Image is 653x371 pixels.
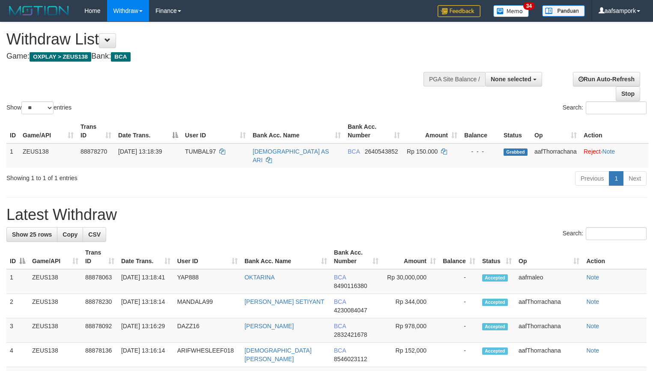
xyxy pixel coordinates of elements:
a: Reject [584,148,601,155]
span: BCA [334,298,346,305]
th: Bank Acc. Name: activate to sort column ascending [249,119,344,143]
input: Search: [586,101,647,114]
td: 4 [6,343,29,367]
td: ZEUS138 [29,294,82,318]
a: [DEMOGRAPHIC_DATA][PERSON_NAME] [245,347,312,362]
label: Show entries [6,101,72,114]
th: Amount: activate to sort column ascending [403,119,461,143]
span: Rp 150.000 [407,148,438,155]
td: ZEUS138 [19,143,77,168]
a: Note [586,323,599,329]
img: Feedback.jpg [438,5,480,17]
span: Accepted [482,274,508,282]
td: aafmaleo [515,269,583,294]
a: Run Auto-Refresh [573,72,640,86]
a: Next [623,171,647,186]
td: ARIFWHESLEEF018 [174,343,241,367]
span: Copy 2832421678 to clipboard [334,331,367,338]
td: 1 [6,143,19,168]
th: Bank Acc. Name: activate to sort column ascending [241,245,331,269]
span: Show 25 rows [12,231,52,238]
td: 88878230 [82,294,118,318]
img: MOTION_logo.png [6,4,72,17]
td: aafThorrachana [515,343,583,367]
h1: Latest Withdraw [6,206,647,223]
a: Note [586,347,599,354]
span: Accepted [482,347,508,355]
h4: Game: Bank: [6,52,427,61]
td: ZEUS138 [29,318,82,343]
td: - [439,343,479,367]
th: Date Trans.: activate to sort column descending [115,119,182,143]
div: PGA Site Balance / [423,72,485,86]
th: Action [580,119,649,143]
td: aafThorrachana [531,143,580,168]
td: MANDALA99 [174,294,241,318]
td: [DATE] 13:18:41 [118,269,174,294]
span: Grabbed [504,148,528,156]
th: Amount: activate to sort column ascending [382,245,439,269]
a: [DEMOGRAPHIC_DATA] AS ARI [253,148,329,163]
a: Note [602,148,615,155]
a: Copy [57,227,83,242]
td: 88878092 [82,318,118,343]
a: Stop [616,86,640,101]
span: Accepted [482,299,508,306]
span: CSV [88,231,101,238]
th: Trans ID: activate to sort column ascending [82,245,118,269]
th: Game/API: activate to sort column ascending [29,245,82,269]
span: Copy 4230084047 to clipboard [334,307,367,314]
td: YAP888 [174,269,241,294]
th: Game/API: activate to sort column ascending [19,119,77,143]
td: [DATE] 13:16:14 [118,343,174,367]
td: Rp 344,000 [382,294,439,318]
th: Bank Acc. Number: activate to sort column ascending [331,245,382,269]
td: aafThorrachana [515,294,583,318]
a: CSV [83,227,106,242]
span: Accepted [482,323,508,330]
th: Status [500,119,531,143]
th: Date Trans.: activate to sort column ascending [118,245,174,269]
span: Copy 8490116380 to clipboard [334,282,367,289]
th: Op: activate to sort column ascending [515,245,583,269]
th: Action [583,245,647,269]
th: Status: activate to sort column ascending [479,245,515,269]
span: BCA [334,274,346,281]
span: 88878270 [81,148,107,155]
span: Copy [63,231,78,238]
a: Show 25 rows [6,227,57,242]
td: DAZZ16 [174,318,241,343]
div: - - - [464,147,497,156]
th: User ID: activate to sort column ascending [182,119,249,143]
span: BCA [348,148,360,155]
span: OXPLAY > ZEUS138 [30,52,91,62]
label: Search: [563,101,647,114]
th: User ID: activate to sort column ascending [174,245,241,269]
span: BCA [334,347,346,354]
th: Trans ID: activate to sort column ascending [77,119,115,143]
td: 1 [6,269,29,294]
th: ID: activate to sort column descending [6,245,29,269]
td: 88878136 [82,343,118,367]
span: None selected [491,76,531,83]
th: Balance: activate to sort column ascending [439,245,479,269]
td: [DATE] 13:18:14 [118,294,174,318]
td: Rp 978,000 [382,318,439,343]
span: Copy 2640543852 to clipboard [365,148,398,155]
img: Button%20Memo.svg [493,5,529,17]
td: 2 [6,294,29,318]
a: [PERSON_NAME] SETIYANT [245,298,324,305]
span: [DATE] 13:18:39 [118,148,162,155]
h1: Withdraw List [6,31,427,48]
a: 1 [609,171,623,186]
td: Rp 152,000 [382,343,439,367]
td: 88878063 [82,269,118,294]
a: Previous [575,171,609,186]
a: [PERSON_NAME] [245,323,294,329]
td: 3 [6,318,29,343]
a: OKTARINA [245,274,275,281]
img: panduan.png [542,5,585,17]
td: Rp 30,000,000 [382,269,439,294]
input: Search: [586,227,647,240]
div: Showing 1 to 1 of 1 entries [6,170,265,182]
